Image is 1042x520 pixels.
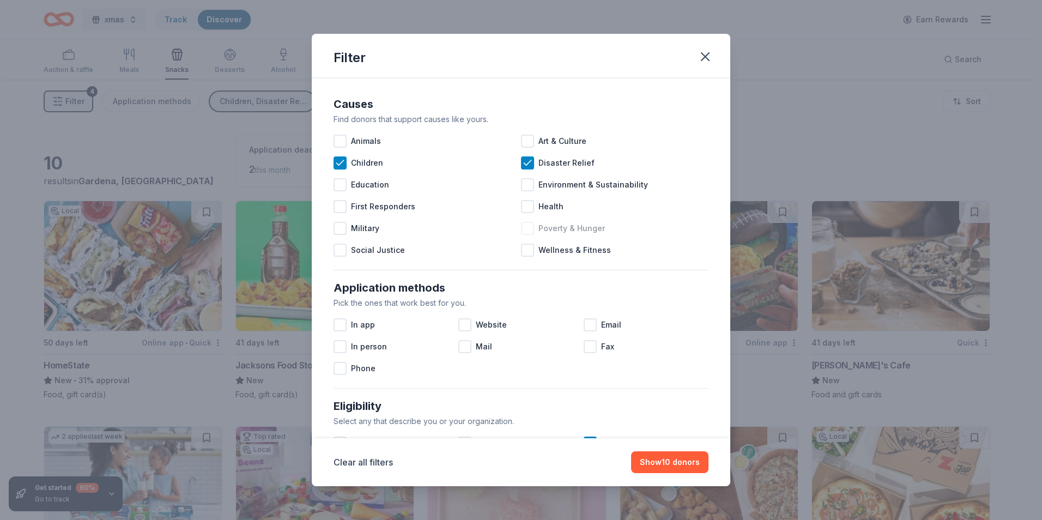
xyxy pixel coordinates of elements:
span: Disaster Relief [538,156,595,170]
span: Poverty & Hunger [538,222,605,235]
div: Eligibility [334,397,708,415]
div: Pick the ones that work best for you. [334,297,708,310]
span: Animals [351,135,381,148]
span: Religious [601,437,637,450]
div: Find donors that support causes like yours. [334,113,708,126]
span: Art & Culture [538,135,586,148]
span: In person [351,340,387,353]
span: Environment & Sustainability [538,178,648,191]
span: Military [351,222,379,235]
span: Email [601,318,621,331]
button: Show10 donors [631,451,708,473]
span: First Responders [351,200,415,213]
span: In app [351,318,375,331]
div: Select any that describe you or your organization. [334,415,708,428]
div: Causes [334,95,708,113]
span: Website [476,318,507,331]
span: Health [538,200,564,213]
button: Clear all filters [334,456,393,469]
span: Fax [601,340,614,353]
span: Social Justice [351,244,405,257]
div: Filter [334,49,366,66]
div: Application methods [334,279,708,297]
span: Political [476,437,506,450]
span: Individuals [351,437,393,450]
span: Phone [351,362,375,375]
span: Education [351,178,389,191]
span: Mail [476,340,492,353]
span: Wellness & Fitness [538,244,611,257]
span: Children [351,156,383,170]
